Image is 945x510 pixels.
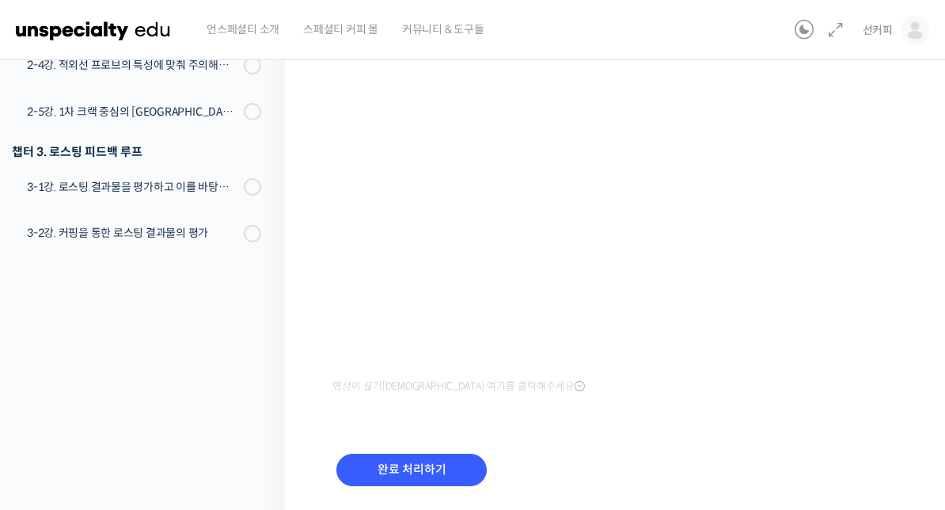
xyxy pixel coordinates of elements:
[332,380,585,393] span: 영상이 끊기[DEMOGRAPHIC_DATA] 여기를 클릭해주세요
[104,379,204,418] a: 대화
[27,224,239,242] div: 3-2강. 커핑을 통한 로스팅 결과물의 평가
[5,379,104,418] a: 홈
[27,103,239,120] div: 2-5강. 1차 크랙 중심의 [GEOGRAPHIC_DATA]에 관하여
[27,178,239,196] div: 3-1강. 로스팅 결과물을 평가하고 이를 바탕으로 프로파일을 설계하는 방법
[336,454,487,486] input: 완료 처리하기
[12,141,261,162] div: 챕터 3. 로스팅 피드백 루프
[50,402,59,415] span: 홈
[245,402,264,415] span: 설정
[27,56,239,74] div: 2-4강. 적외선 프로브의 특성에 맞춰 주의해야 할 점들
[863,23,893,37] span: 선커피
[145,403,164,416] span: 대화
[204,379,304,418] a: 설정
